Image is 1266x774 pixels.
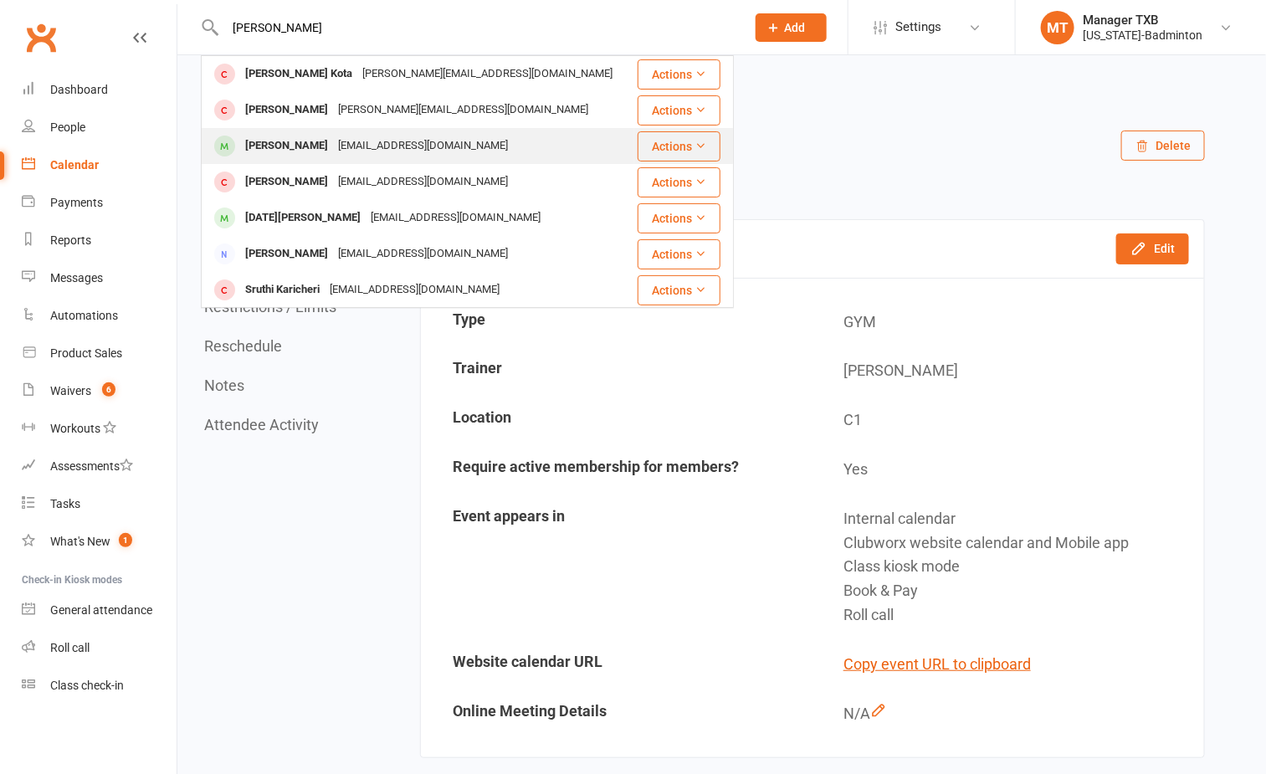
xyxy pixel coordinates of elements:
a: Payments [22,184,177,222]
div: Clubworx website calendar and Mobile app [843,531,1191,556]
td: GYM [813,299,1202,346]
a: Tasks [22,485,177,523]
div: [US_STATE]-Badminton [1083,28,1202,43]
a: Assessments [22,448,177,485]
button: Reschedule [204,337,282,355]
div: [EMAIL_ADDRESS][DOMAIN_NAME] [333,134,513,158]
div: Sruthi Karicheri [240,278,325,302]
div: Roll call [50,641,90,654]
div: [PERSON_NAME][EMAIL_ADDRESS][DOMAIN_NAME] [333,98,593,122]
a: Class kiosk mode [22,667,177,705]
div: [DATE][PERSON_NAME] [240,206,366,230]
button: Edit [1116,233,1189,264]
div: Dashboard [50,83,108,96]
div: Messages [50,271,103,284]
div: [PERSON_NAME][EMAIL_ADDRESS][DOMAIN_NAME] [357,62,618,86]
a: Clubworx [20,17,62,59]
span: Add [785,21,806,34]
div: Assessments [50,459,133,473]
button: Copy event URL to clipboard [843,653,1031,677]
button: Attendee Activity [204,416,319,433]
a: Automations [22,297,177,335]
div: Automations [50,309,118,322]
div: Payments [50,196,103,209]
span: 6 [102,382,115,397]
div: [EMAIL_ADDRESS][DOMAIN_NAME] [333,170,513,194]
button: Actions [638,203,720,233]
button: Actions [638,95,720,126]
div: [EMAIL_ADDRESS][DOMAIN_NAME] [366,206,546,230]
div: MT [1041,11,1074,44]
a: Product Sales [22,335,177,372]
div: People [50,120,85,134]
div: Class check-in [50,679,124,692]
button: Add [756,13,827,42]
td: Trainer [423,347,812,395]
a: Reports [22,222,177,259]
span: Settings [895,8,941,46]
td: Location [423,397,812,444]
button: Notes [204,377,244,394]
td: Online Meeting Details [423,690,812,738]
td: Require active membership for members? [423,446,812,494]
a: Messages [22,259,177,297]
a: General attendance kiosk mode [22,592,177,629]
a: Dashboard [22,71,177,109]
div: Workouts [50,422,100,435]
td: Type [423,299,812,346]
div: General attendance [50,603,152,617]
div: [PERSON_NAME] [240,242,333,266]
div: Roll call [843,603,1191,628]
div: Product Sales [50,346,122,360]
a: Waivers 6 [22,372,177,410]
input: Search... [220,16,734,39]
button: Actions [638,167,720,197]
button: Delete [1121,131,1205,161]
span: 1 [119,533,132,547]
div: [PERSON_NAME] [240,134,333,158]
a: Calendar [22,146,177,184]
div: [PERSON_NAME] [240,98,333,122]
div: Class kiosk mode [843,555,1191,579]
td: C1 [813,397,1202,444]
div: Book & Pay [843,579,1191,603]
a: Roll call [22,629,177,667]
button: Actions [638,59,720,90]
td: Event appears in [423,495,812,639]
button: Actions [638,275,720,305]
div: Reports [50,233,91,247]
div: Tasks [50,497,80,510]
td: [PERSON_NAME] [813,347,1202,395]
div: Internal calendar [843,507,1191,531]
div: [PERSON_NAME] Kota [240,62,357,86]
a: People [22,109,177,146]
div: [EMAIL_ADDRESS][DOMAIN_NAME] [325,278,505,302]
button: Actions [638,131,720,161]
td: Website calendar URL [423,641,812,689]
div: [EMAIL_ADDRESS][DOMAIN_NAME] [333,242,513,266]
div: Calendar [50,158,99,172]
div: Waivers [50,384,91,397]
div: [PERSON_NAME] [240,170,333,194]
button: Actions [638,239,720,269]
div: What's New [50,535,110,548]
a: Workouts [22,410,177,448]
a: What's New1 [22,523,177,561]
td: Yes [813,446,1202,494]
div: N/A [843,702,1191,726]
div: Manager TXB [1083,13,1202,28]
